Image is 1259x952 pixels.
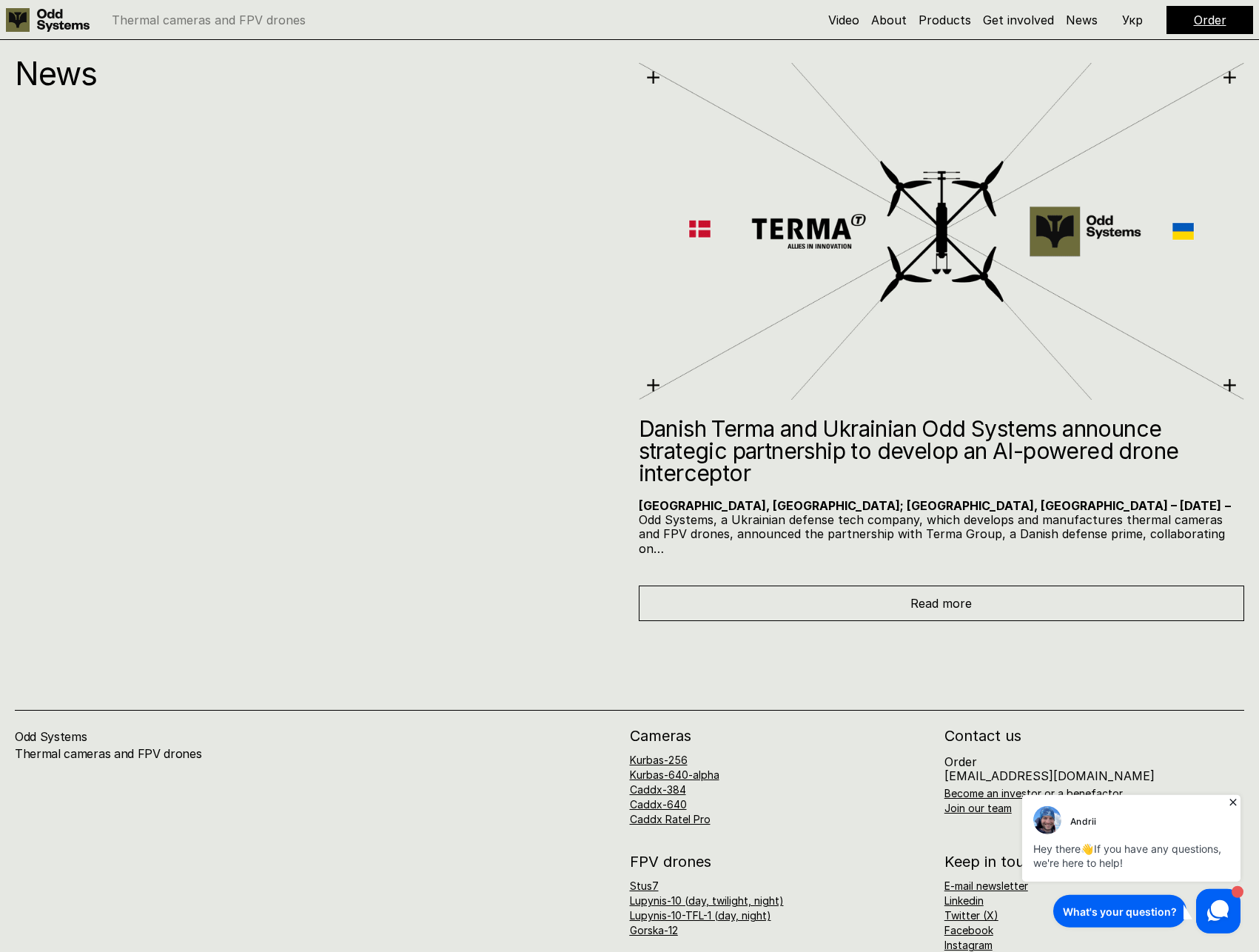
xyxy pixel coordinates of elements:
a: Lupynis-10-TFL-1 (day, night) [630,909,771,922]
h2: Cameras [630,728,930,743]
a: Kurbas-256 [630,754,688,766]
p: News [15,59,621,88]
strong: – [1225,498,1231,513]
a: Products [919,13,971,27]
strong: [GEOGRAPHIC_DATA], [GEOGRAPHIC_DATA]; [GEOGRAPHIC_DATA], [GEOGRAPHIC_DATA] – [DATE] [639,498,1221,513]
a: Get involved [983,13,1054,27]
a: Lupynis-10 (day, twilight, night) [630,894,784,907]
a: Stus7 [630,879,659,892]
h4: Odd Systems Thermal cameras and FPV drones [15,728,351,778]
a: Video [828,13,859,27]
p: Odd Systems, a Ukrainian defense tech company, which develops and manufactures thermal cameras an... [639,499,1245,556]
a: Twitter (X) [944,909,998,922]
span: Read more [910,596,972,611]
h2: Danish Terma and Ukrainian Odd Systems announce strategic partnership to develop an AI-powered dr... [639,418,1245,484]
h2: Contact us [944,728,1244,743]
iframe: HelpCrunch [1018,791,1244,937]
h2: FPV drones [630,854,930,869]
a: Linkedin [944,894,984,907]
h2: Keep in touch [944,854,1041,869]
p: Thermal cameras and FPV drones [112,14,306,26]
a: News [1066,13,1098,27]
a: E-mail newsletter [944,879,1028,892]
a: Instagram [944,939,993,951]
a: About [871,13,907,27]
a: Become an investor or a benefactor [944,787,1123,800]
p: Order [EMAIL_ADDRESS][DOMAIN_NAME] [944,755,1155,783]
a: Gorska-12 [630,924,678,936]
a: Danish Terma and Ukrainian Odd Systems announce strategic partnership to develop an AI-powered dr... [639,59,1245,621]
a: Caddx-384 [630,783,686,796]
p: Укр [1122,14,1143,26]
a: Kurbas-640-alpha [630,768,719,781]
a: Order [1194,13,1226,27]
a: Join our team [944,802,1012,814]
a: Facebook [944,924,993,936]
a: Caddx Ratel Pro [630,813,711,825]
a: Caddx-640 [630,798,687,811]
